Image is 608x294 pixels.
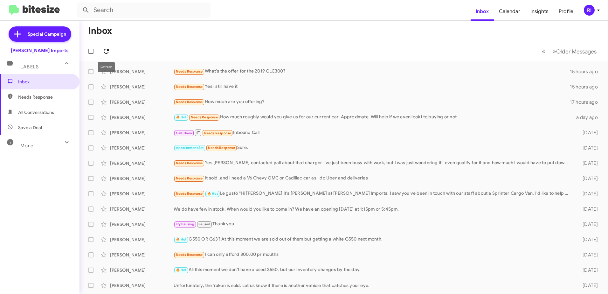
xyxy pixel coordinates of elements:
div: [PERSON_NAME] [110,236,174,243]
nav: Page navigation example [538,45,600,58]
div: We do have few in stock. When would you like to come in? We have an opening [DATE] at 1:15pm or 5... [174,206,572,212]
div: [PERSON_NAME] [110,175,174,182]
div: [DATE] [572,267,603,273]
div: Yes [PERSON_NAME] contacted yall about that charger I've just been busy with work, but I was just... [174,159,572,167]
span: Special Campaign [28,31,66,37]
span: Save a Deal [18,124,42,131]
span: Needs Response [176,253,203,257]
div: At this moment we don't have a used S550, but our inventory changes by the day. [174,266,572,274]
span: Needs Response [191,115,218,119]
span: Needs Response [204,131,231,135]
div: [DATE] [572,129,603,136]
div: [PERSON_NAME] [110,267,174,273]
span: Older Messages [556,48,597,55]
span: Needs Response [208,146,235,150]
div: 17 hours ago [570,99,603,105]
a: Inbox [471,2,494,21]
div: How much are you offering? [174,98,570,106]
span: Needs Response [176,176,203,180]
div: [PERSON_NAME] [110,99,174,105]
span: Needs Response [176,161,203,165]
div: G550 OR G63? At this moment we are sold out of them but getting a white G550 next month. [174,236,572,243]
div: Thank you [174,220,572,228]
div: [PERSON_NAME] [110,191,174,197]
a: Insights [525,2,554,21]
span: Paused [198,222,210,226]
span: Needs Response [176,192,203,196]
a: Profile [554,2,578,21]
div: How much roughly would you give us for our current car. Approximate. Will help if we even look i ... [174,114,572,121]
div: [DATE] [572,206,603,212]
button: Previous [538,45,549,58]
span: Labels [20,64,39,70]
span: Needs Response [176,85,203,89]
div: [PERSON_NAME] [110,206,174,212]
div: [DATE] [572,191,603,197]
div: [PERSON_NAME] [110,145,174,151]
div: [PERSON_NAME] [110,160,174,166]
span: Needs Response [18,94,72,100]
span: Appointment Set [176,146,204,150]
div: Inbound Call [174,129,572,136]
input: Search [77,3,211,18]
div: [DATE] [572,145,603,151]
div: Yes i still have it [174,83,570,90]
div: Unfortunately, the Yukon is sold. Let us know if there is another vehicle that catches your eye. [174,282,572,289]
button: Next [549,45,600,58]
span: Needs Response [176,100,203,104]
div: a day ago [572,114,603,121]
div: What's the offer for the 2019 GLC300? [174,68,570,75]
a: Calendar [494,2,525,21]
h1: Inbox [88,26,112,36]
a: Special Campaign [9,26,71,42]
div: Sure. [174,144,572,151]
div: RI [584,5,595,16]
span: 🔥 Hot [207,192,218,196]
div: It sold .and I need a V6 Chevy GMC or Cadillac car as I do Uber and deliveries [174,175,572,182]
span: » [553,47,556,55]
span: Needs Response [176,69,203,73]
div: [PERSON_NAME] Imports [11,47,69,54]
span: « [542,47,545,55]
button: RI [578,5,601,16]
div: [DATE] [572,221,603,227]
div: [PERSON_NAME] [110,282,174,289]
div: Refresh [98,62,115,72]
div: [PERSON_NAME] [110,68,174,75]
div: [DATE] [572,175,603,182]
span: Call Them [176,131,192,135]
div: Le gustó “Hi [PERSON_NAME] it's [PERSON_NAME] at [PERSON_NAME] Imports. I saw you've been in touc... [174,190,572,197]
div: 15 hours ago [570,68,603,75]
div: [DATE] [572,282,603,289]
div: [PERSON_NAME] [110,84,174,90]
div: [PERSON_NAME] [110,252,174,258]
div: I can only afford 800.00 pr mouths [174,251,572,258]
div: [PERSON_NAME] [110,114,174,121]
div: [PERSON_NAME] [110,129,174,136]
span: Try Pausing [176,222,194,226]
span: Inbox [18,79,72,85]
div: [PERSON_NAME] [110,221,174,227]
span: More [20,143,33,149]
div: 15 hours ago [570,84,603,90]
span: All Conversations [18,109,54,115]
span: 🔥 Hot [176,237,187,241]
div: [DATE] [572,252,603,258]
div: [DATE] [572,236,603,243]
span: 🔥 Hot [176,115,187,119]
div: [DATE] [572,160,603,166]
span: 🔥 Hot [176,268,187,272]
